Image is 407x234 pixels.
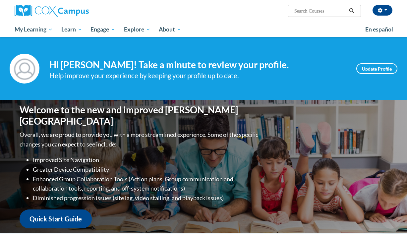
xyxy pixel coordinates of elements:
div: Help improve your experience by keeping your profile up to date. [49,70,346,81]
span: About [159,26,181,33]
div: Main menu [10,22,397,37]
li: Enhanced Group Collaboration Tools (Action plans, Group communication and collaboration tools, re... [33,174,260,194]
span: Learn [61,26,82,33]
span: En español [365,26,393,33]
a: Engage [86,22,120,37]
li: Greater Device Compatibility [33,165,260,174]
iframe: Button to launch messaging window [380,207,402,229]
h1: Welcome to the new and improved [PERSON_NAME][GEOGRAPHIC_DATA] [20,104,260,127]
a: My Learning [10,22,57,37]
a: Explore [120,22,155,37]
a: Learn [57,22,87,37]
li: Improved Site Navigation [33,155,260,165]
img: Profile Image [10,54,39,84]
img: Cox Campus [15,5,89,17]
a: Quick Start Guide [20,209,92,228]
input: Search Courses [294,7,347,15]
span: Engage [90,26,115,33]
a: About [155,22,186,37]
button: Search [347,7,357,15]
a: Update Profile [356,63,397,74]
button: Account Settings [373,5,392,16]
li: Diminished progression issues (site lag, video stalling, and playback issues) [33,193,260,203]
span: Explore [124,26,150,33]
span: My Learning [15,26,53,33]
h4: Hi [PERSON_NAME]! Take a minute to review your profile. [49,59,346,71]
p: Overall, we are proud to provide you with a more streamlined experience. Some of the specific cha... [20,130,260,149]
a: Cox Campus [15,5,134,17]
a: En español [361,23,397,36]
